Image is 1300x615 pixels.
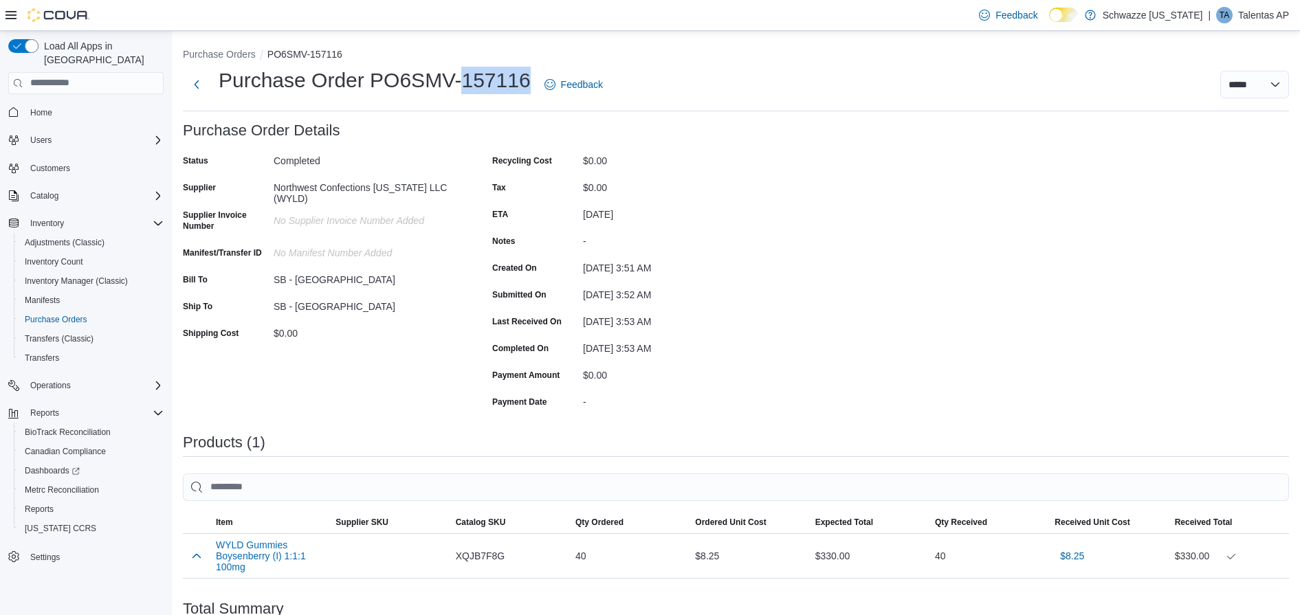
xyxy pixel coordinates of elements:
button: Adjustments (Classic) [14,233,169,252]
button: BioTrack Reconciliation [14,423,169,442]
div: 40 [929,542,1049,570]
button: Catalog SKU [450,511,570,533]
button: Transfers [14,348,169,368]
div: SB - [GEOGRAPHIC_DATA] [274,295,458,312]
a: Reports [19,501,59,517]
span: Reports [25,405,164,421]
label: Notes [492,236,515,247]
span: BioTrack Reconciliation [25,427,111,438]
a: Inventory Manager (Classic) [19,273,133,289]
div: [DATE] 3:53 AM [583,337,767,354]
span: Qty Received [935,517,987,528]
nav: An example of EuiBreadcrumbs [183,47,1289,64]
div: $0.00 [274,322,458,339]
a: Metrc Reconciliation [19,482,104,498]
span: Reports [25,504,54,515]
button: Inventory [3,214,169,233]
span: $8.25 [1060,549,1084,563]
button: Inventory Manager (Classic) [14,271,169,291]
button: Settings [3,546,169,566]
button: Inventory [25,215,69,232]
button: Users [25,132,57,148]
span: Dashboards [19,462,164,479]
span: Supplier SKU [335,517,388,528]
span: Ordered Unit Cost [695,517,766,528]
span: Reports [19,501,164,517]
p: Schwazze [US_STATE] [1103,7,1203,23]
button: Qty Received [929,511,1049,533]
label: Bill To [183,274,208,285]
span: Canadian Compliance [19,443,164,460]
span: Inventory Manager (Classic) [25,276,128,287]
span: Operations [30,380,71,391]
span: Transfers [25,353,59,364]
div: [DATE] 3:52 AM [583,284,767,300]
label: Payment Date [492,396,547,407]
label: Completed On [492,343,549,354]
a: Home [25,104,58,121]
div: Completed [274,150,458,166]
span: XQJB7F8G [456,548,505,564]
button: Metrc Reconciliation [14,480,169,500]
h1: Purchase Order PO6SMV-157116 [219,67,531,94]
span: Home [30,107,52,118]
span: Customers [30,163,70,174]
p: | [1208,7,1211,23]
a: Dashboards [14,461,169,480]
button: Operations [3,376,169,395]
span: Transfers (Classic) [25,333,93,344]
button: Reports [14,500,169,519]
span: Received Total [1175,517,1233,528]
span: Inventory Manager (Classic) [19,273,164,289]
button: WYLD Gummies Boysenberry (I) 1:1:1 100mg [216,539,324,572]
span: Catalog SKU [456,517,506,528]
span: Expected Total [815,517,873,528]
div: SB - [GEOGRAPHIC_DATA] [274,269,458,285]
span: Feedback [561,78,603,91]
label: Shipping Cost [183,328,239,339]
div: $330.00 [1175,548,1284,564]
input: Dark Mode [1049,8,1078,22]
a: Feedback [973,1,1043,29]
span: Adjustments (Classic) [25,237,104,248]
span: Catalog [30,190,58,201]
span: Users [30,135,52,146]
span: Item [216,517,233,528]
button: Catalog [25,188,64,204]
button: Purchase Orders [14,310,169,329]
h3: Products (1) [183,434,265,451]
p: Talentas AP [1238,7,1289,23]
span: Settings [30,552,60,563]
button: Canadian Compliance [14,442,169,461]
h3: Purchase Order Details [183,122,340,139]
span: Inventory Count [19,254,164,270]
button: Purchase Orders [183,49,256,60]
span: Washington CCRS [19,520,164,537]
span: Users [25,132,164,148]
span: Manifests [25,295,60,306]
div: $0.00 [583,150,767,166]
a: Transfers (Classic) [19,331,99,347]
span: [US_STATE] CCRS [25,523,96,534]
a: Canadian Compliance [19,443,111,460]
div: Talentas AP [1216,7,1233,23]
span: Catalog [25,188,164,204]
a: Adjustments (Classic) [19,234,110,251]
label: Supplier [183,182,216,193]
label: Supplier Invoice Number [183,210,268,232]
nav: Complex example [8,97,164,603]
a: Settings [25,549,65,566]
button: Catalog [3,186,169,205]
a: Dashboards [19,462,85,479]
button: PO6SMV-157116 [267,49,342,60]
span: Reports [30,407,59,418]
label: ETA [492,209,508,220]
span: Customers [25,159,164,177]
span: Qty Ordered [575,517,624,528]
label: Recycling Cost [492,155,552,166]
span: Home [25,104,164,121]
button: Users [3,131,169,150]
span: Transfers [19,350,164,366]
span: Transfers (Classic) [19,331,164,347]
